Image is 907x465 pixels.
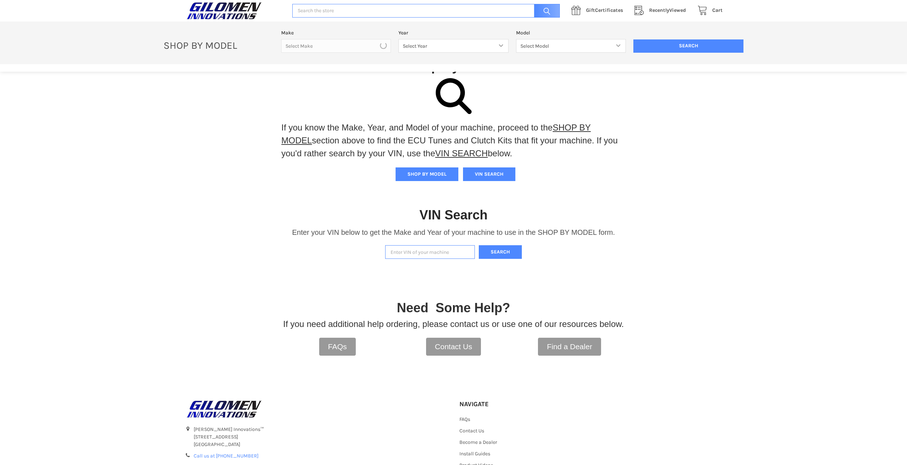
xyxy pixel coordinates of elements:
p: SHOP BY MODEL [160,39,278,52]
a: Find a Dealer [538,338,601,356]
h1: VIN Search [419,207,487,223]
a: SHOP BY MODEL [282,123,591,145]
img: GILOMEN INNOVATIONS [185,400,264,418]
span: Cart [712,7,723,13]
a: Install Guides [459,451,490,457]
a: FAQs [459,416,470,422]
input: Search the store [292,4,560,18]
a: Cart [694,6,723,15]
label: Make [281,29,391,37]
button: SHOP BY MODEL [396,167,458,181]
img: GILOMEN INNOVATIONS [185,2,264,20]
p: Enter your VIN below to get the Make and Year of your machine to use in the SHOP BY MODEL form. [292,227,615,238]
button: Search [479,245,522,259]
input: Search [633,39,743,53]
h5: Navigate [459,400,539,408]
a: Contact Us [426,338,481,356]
button: VIN SEARCH [463,167,515,181]
span: Recently [649,7,669,13]
p: Need Some Help? [397,298,510,318]
a: Contact Us [459,428,484,434]
label: Model [516,29,626,37]
a: VIN SEARCH [435,148,488,158]
input: Enter VIN of your machine [385,245,475,259]
a: FAQs [319,338,356,356]
span: Gift [586,7,595,13]
label: Year [398,29,509,37]
address: [PERSON_NAME] Innovations™ [STREET_ADDRESS] [GEOGRAPHIC_DATA] [194,426,448,448]
a: Call us at [PHONE_NUMBER] [194,453,259,459]
span: Viewed [649,7,686,13]
a: Become a Dealer [459,439,497,445]
a: RecentlyViewed [630,6,694,15]
a: GILOMEN INNOVATIONS [185,2,285,20]
a: GiftCertificates [567,6,630,15]
p: If you need additional help ordering, please contact us or use one of our resources below. [283,318,624,331]
a: GILOMEN INNOVATIONS [185,400,448,418]
p: If you know the Make, Year, and Model of your machine, proceed to the section above to find the E... [282,121,626,160]
span: Certificates [586,7,623,13]
input: Search [530,4,560,18]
